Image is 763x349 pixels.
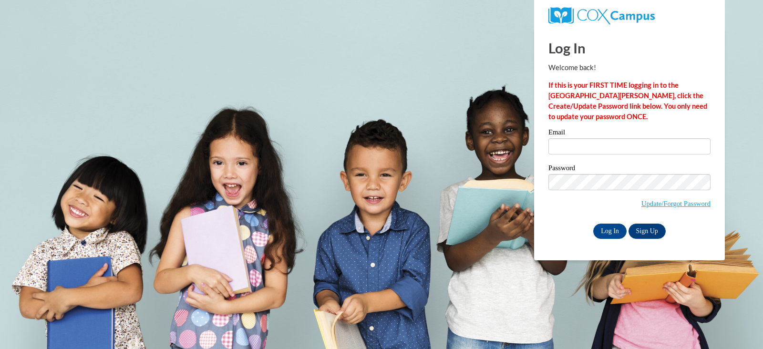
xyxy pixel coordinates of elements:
[548,129,711,138] label: Email
[641,200,711,207] a: Update/Forgot Password
[548,164,711,174] label: Password
[629,224,666,239] a: Sign Up
[548,62,711,73] p: Welcome back!
[548,11,655,19] a: COX Campus
[548,81,707,121] strong: If this is your FIRST TIME logging in to the [GEOGRAPHIC_DATA][PERSON_NAME], click the Create/Upd...
[593,224,627,239] input: Log In
[548,7,655,24] img: COX Campus
[548,38,711,58] h1: Log In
